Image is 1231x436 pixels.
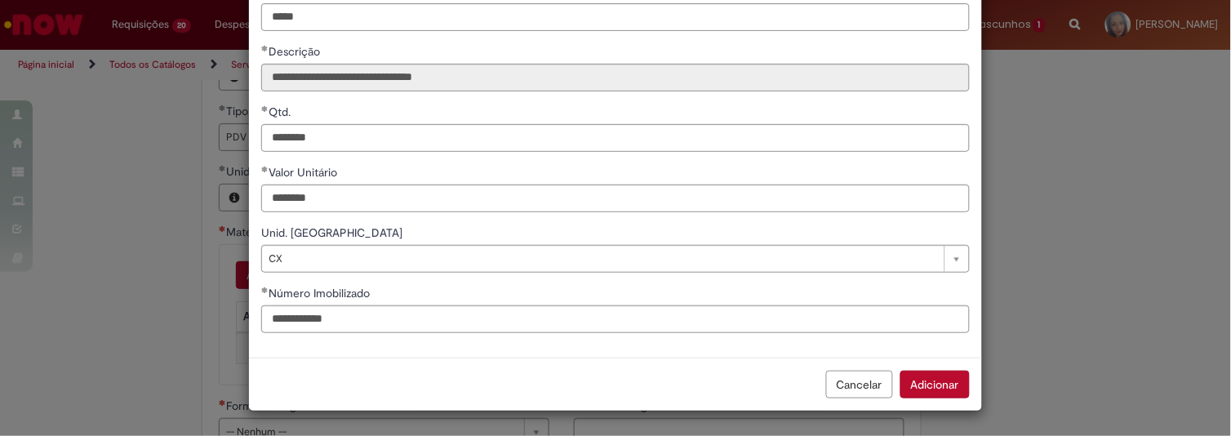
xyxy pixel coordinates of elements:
[269,286,373,300] span: Número Imobilizado
[261,305,970,333] input: Número Imobilizado
[261,287,269,293] span: Obrigatório Preenchido
[261,64,970,91] input: Descrição
[269,44,323,59] span: Somente leitura - Descrição
[261,3,970,31] input: Código SAP
[261,166,269,172] span: Obrigatório Preenchido
[261,45,269,51] span: Obrigatório Preenchido
[261,43,323,60] label: Somente leitura - Descrição
[269,165,340,180] span: Valor Unitário
[261,124,970,152] input: Qtd.
[261,225,406,240] span: Unid. [GEOGRAPHIC_DATA]
[269,246,936,272] span: CX
[826,371,893,398] button: Cancelar
[900,371,970,398] button: Adicionar
[261,105,269,112] span: Obrigatório Preenchido
[261,185,970,212] input: Valor Unitário
[269,105,294,119] span: Qtd.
